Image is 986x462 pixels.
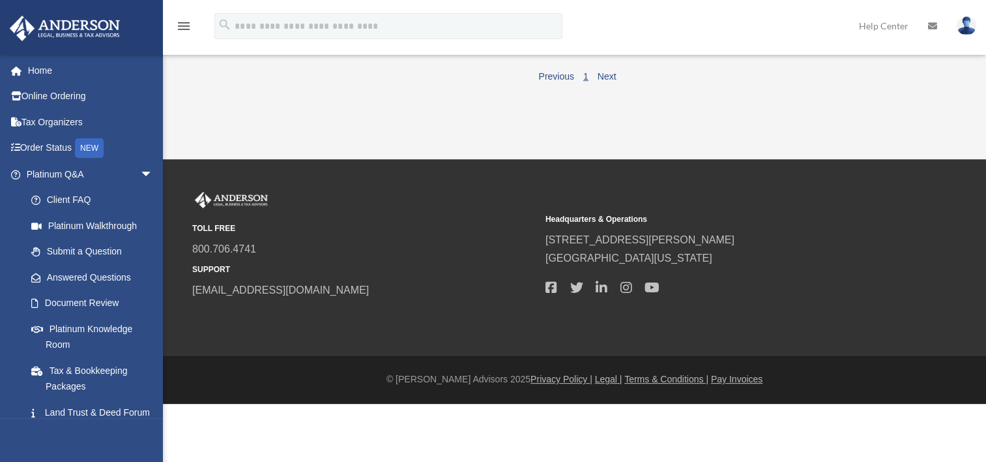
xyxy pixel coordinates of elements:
img: Anderson Advisors Platinum Portal [6,16,124,41]
a: Privacy Policy | [530,374,592,384]
a: 1 [583,71,588,82]
a: [EMAIL_ADDRESS][DOMAIN_NAME] [192,285,369,296]
span: arrow_drop_down [140,161,166,188]
a: Next [598,71,616,82]
a: Document Review [18,290,166,316]
small: SUPPORT [192,263,536,277]
a: Submit a Question [18,239,166,265]
a: Terms & Conditions | [624,374,708,384]
img: User Pic [957,16,976,35]
a: Legal | [595,374,622,384]
a: Home [9,57,173,84]
a: 800.706.4741 [192,243,256,254]
a: Platinum Knowledge Room [18,316,166,358]
a: Client FAQ [18,187,166,213]
div: NEW [75,138,104,158]
small: TOLL FREE [192,222,536,236]
a: [GEOGRAPHIC_DATA][US_STATE] [545,253,712,264]
img: Anderson Advisors Platinum Portal [192,192,270,209]
div: © [PERSON_NAME] Advisors 2025 [163,371,986,388]
a: Tax & Bookkeeping Packages [18,358,166,399]
a: Answered Questions [18,264,160,290]
a: Platinum Walkthrough [18,213,166,239]
a: menu [176,23,192,34]
a: Tax Organizers [9,109,173,135]
a: Online Ordering [9,84,173,110]
i: search [218,18,232,32]
a: Previous [538,71,573,82]
small: Headquarters & Operations [545,213,890,226]
a: Pay Invoices [711,374,762,384]
a: Order StatusNEW [9,135,173,162]
a: [STREET_ADDRESS][PERSON_NAME] [545,234,734,245]
i: menu [176,18,192,34]
a: Platinum Q&Aarrow_drop_down [9,161,166,187]
a: Land Trust & Deed Forum [18,399,166,425]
